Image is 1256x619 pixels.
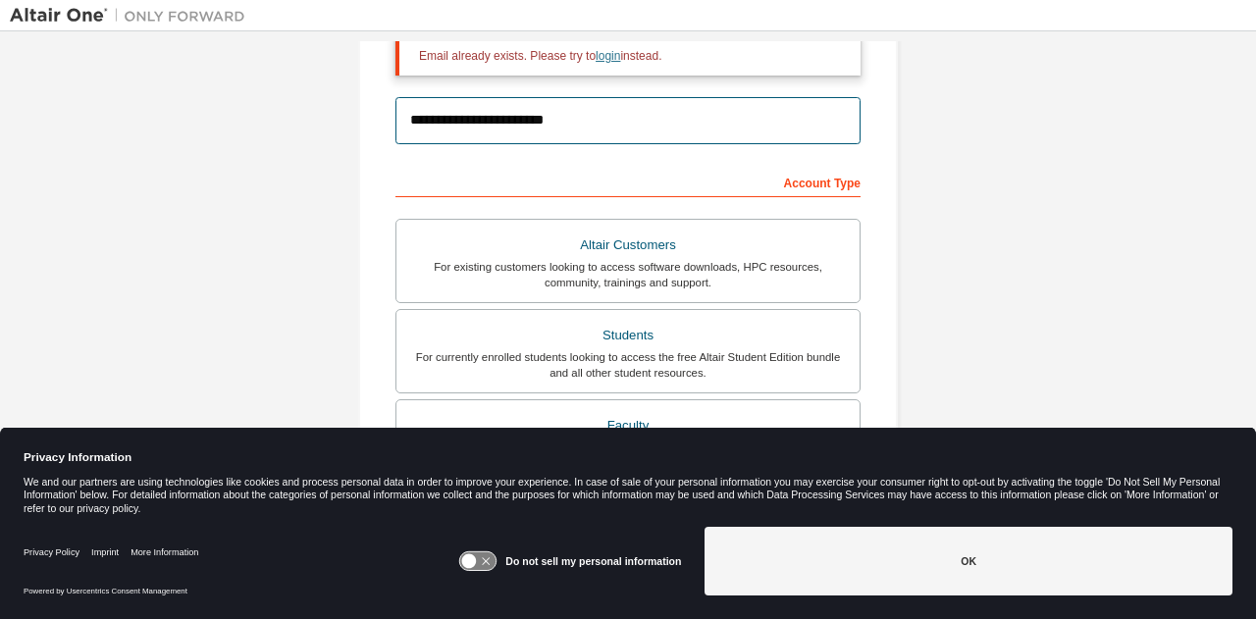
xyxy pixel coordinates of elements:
[408,322,848,349] div: Students
[408,259,848,290] div: For existing customers looking to access software downloads, HPC resources, community, trainings ...
[596,49,620,63] a: login
[408,349,848,381] div: For currently enrolled students looking to access the free Altair Student Edition bundle and all ...
[408,232,848,259] div: Altair Customers
[419,48,845,64] div: Email already exists. Please try to instead.
[10,6,255,26] img: Altair One
[395,166,861,197] div: Account Type
[408,412,848,439] div: Faculty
